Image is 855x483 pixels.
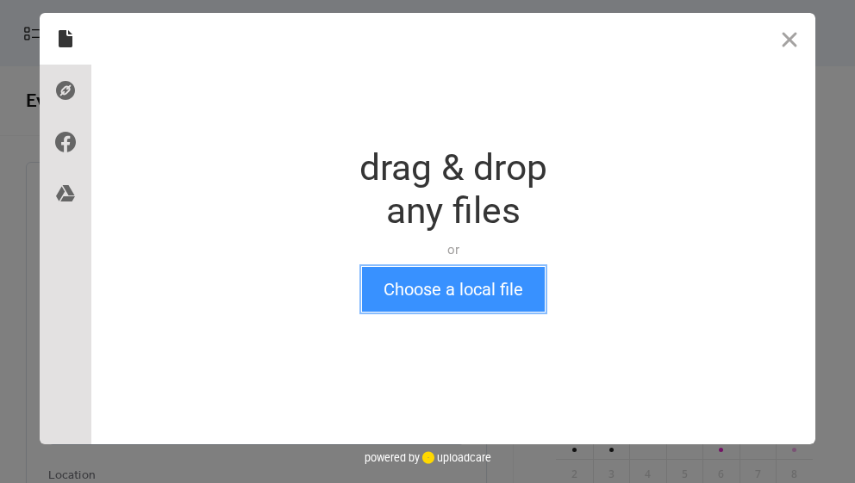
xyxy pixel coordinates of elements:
div: drag & drop any files [359,146,547,232]
div: Google Drive [40,168,91,220]
div: or [359,241,547,258]
div: powered by [365,444,491,470]
div: Facebook [40,116,91,168]
button: Close [764,13,815,65]
div: Direct Link [40,65,91,116]
a: uploadcare [420,451,491,464]
div: Local Files [40,13,91,65]
button: Choose a local file [362,267,545,312]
